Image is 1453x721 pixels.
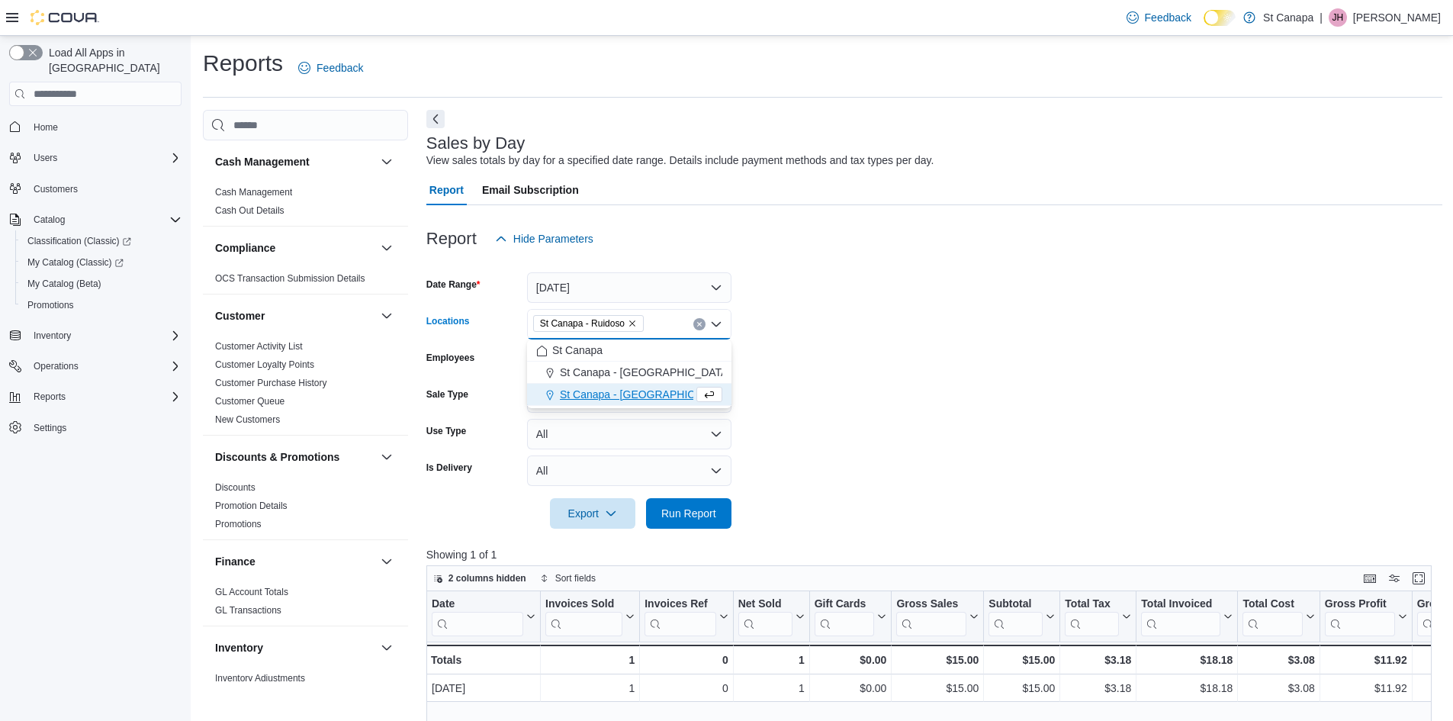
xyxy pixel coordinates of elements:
span: St Canapa [552,343,603,358]
span: Customer Purchase History [215,377,327,389]
div: Choose from the following options [527,340,731,406]
span: Discounts [215,481,256,494]
span: Operations [27,357,182,375]
span: Reports [34,391,66,403]
button: Next [426,110,445,128]
div: Gross Sales [896,597,966,636]
div: Finance [203,583,408,626]
label: Sale Type [426,388,468,401]
span: Home [34,121,58,134]
a: Home [27,118,64,137]
div: Gift Card Sales [814,597,874,636]
span: Promotions [27,299,74,311]
button: Gross Profit [1325,597,1407,636]
h3: Discounts & Promotions [215,449,339,465]
div: $15.00 [988,651,1055,669]
span: Hide Parameters [513,231,593,246]
div: $15.00 [896,651,979,669]
button: Inventory [3,325,188,346]
span: Settings [34,422,66,434]
button: Users [3,147,188,169]
span: My Catalog (Classic) [21,253,182,272]
button: Users [27,149,63,167]
a: Promotions [215,519,262,529]
div: Invoices Sold [545,597,622,636]
a: Feedback [1120,2,1197,33]
h3: Finance [215,554,256,569]
button: All [527,419,731,449]
h3: Cash Management [215,154,310,169]
a: My Catalog (Beta) [21,275,108,293]
span: Inventory [34,330,71,342]
button: Customer [378,307,396,325]
button: Reports [3,386,188,407]
span: 2 columns hidden [448,572,526,584]
span: Email Subscription [482,175,579,205]
button: Catalog [3,209,188,230]
span: Customers [34,183,78,195]
div: Totals [431,651,535,669]
button: Hide Parameters [489,224,600,254]
h3: Inventory [215,640,263,655]
button: Promotions [15,295,188,316]
button: Finance [378,552,396,571]
button: Invoices Sold [545,597,635,636]
span: Reports [27,388,182,406]
div: 1 [545,651,635,669]
button: Home [3,115,188,137]
button: Inventory [215,640,375,655]
button: Operations [3,356,188,377]
a: Customer Activity List [215,341,303,352]
button: Finance [215,554,375,569]
div: Total Tax [1065,597,1119,636]
div: $3.08 [1242,651,1314,669]
div: Total Invoiced [1141,597,1220,612]
a: My Catalog (Classic) [21,253,130,272]
div: Gross Sales [896,597,966,612]
span: Catalog [27,211,182,229]
div: Subtotal [988,597,1043,612]
span: Feedback [1145,10,1191,25]
div: $3.08 [1242,679,1314,697]
button: Date [432,597,535,636]
span: My Catalog (Beta) [21,275,182,293]
label: Date Range [426,278,481,291]
a: GL Transactions [215,605,281,616]
span: Load All Apps in [GEOGRAPHIC_DATA] [43,45,182,76]
button: St Canapa [527,340,731,362]
a: New Customers [215,414,280,425]
div: Subtotal [988,597,1043,636]
a: OCS Transaction Submission Details [215,273,365,284]
div: 1 [738,679,805,697]
span: Promotions [215,518,262,530]
div: Invoices Ref [645,597,715,612]
button: Compliance [215,240,375,256]
div: $3.18 [1065,651,1131,669]
span: Promotion Details [215,500,288,512]
div: Gift Cards [814,597,874,612]
div: $15.00 [988,679,1055,697]
div: 0 [645,679,728,697]
button: Remove St Canapa - Ruidoso from selection in this group [628,319,637,328]
a: Customer Purchase History [215,378,327,388]
span: GL Account Totals [215,586,288,598]
a: Customer Loyalty Points [215,359,314,370]
span: Promotions [21,296,182,314]
label: Is Delivery [426,462,472,474]
div: Cash Management [203,183,408,226]
button: Total Tax [1065,597,1131,636]
span: Inventory [27,327,182,345]
span: St Canapa - [GEOGRAPHIC_DATA] [560,365,731,380]
button: Close list of options [710,318,722,330]
h3: Customer [215,308,265,323]
button: Reports [27,388,72,406]
p: St Canapa [1263,8,1313,27]
div: $0.00 [814,651,886,669]
p: [PERSON_NAME] [1353,8,1441,27]
button: Compliance [378,239,396,257]
p: | [1320,8,1323,27]
div: 0 [645,651,728,669]
a: Cash Management [215,187,292,198]
span: New Customers [215,414,280,426]
div: $11.92 [1325,679,1407,697]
